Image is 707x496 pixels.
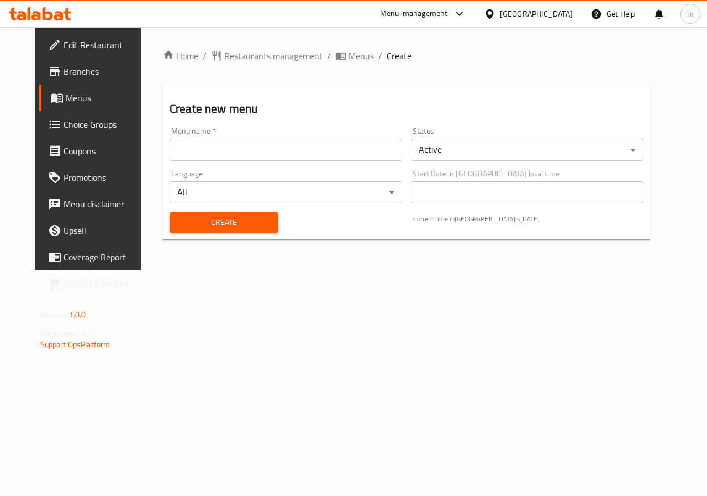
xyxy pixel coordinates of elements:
a: Upsell [39,217,153,244]
span: Restaurants management [224,49,323,62]
div: [GEOGRAPHIC_DATA] [500,8,573,20]
a: Coupons [39,138,153,164]
a: Menus [39,85,153,111]
input: Please enter Menu name [170,139,402,161]
div: All [170,181,402,203]
a: Menus [335,49,374,62]
a: Coverage Report [39,244,153,270]
div: Active [411,139,643,161]
span: Menu disclaimer [64,197,144,211]
span: Promotions [64,171,144,184]
a: Support.OpsPlatform [40,337,110,352]
a: Menu disclaimer [39,191,153,217]
a: Restaurants management [211,49,323,62]
span: Coupons [64,144,144,158]
nav: breadcrumb [163,49,650,62]
a: Branches [39,58,153,85]
h2: Create new menu [170,101,643,117]
span: Create [387,49,411,62]
span: Upsell [64,224,144,237]
span: Grocery Checklist [64,277,144,290]
span: 1.0.0 [69,307,86,322]
span: Branches [64,65,144,78]
span: Edit Restaurant [64,38,144,51]
a: Edit Restaurant [39,32,153,58]
a: Grocery Checklist [39,270,153,297]
a: Choice Groups [39,111,153,138]
span: Version: [40,307,67,322]
li: / [327,49,331,62]
span: Choice Groups [64,118,144,131]
li: / [378,49,382,62]
span: Menus [66,91,144,105]
p: Current time in [GEOGRAPHIC_DATA] is [DATE] [413,214,643,224]
span: m [687,8,694,20]
span: Coverage Report [64,250,144,264]
a: Home [163,49,198,62]
li: / [203,49,207,62]
span: Menus [349,49,374,62]
a: Promotions [39,164,153,191]
span: Create [178,216,270,229]
span: Get support on: [40,326,91,341]
div: Menu-management [380,7,448,20]
button: Create [170,212,278,233]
